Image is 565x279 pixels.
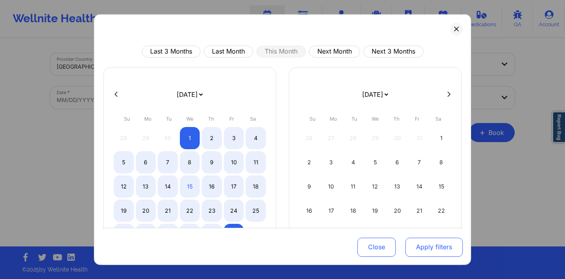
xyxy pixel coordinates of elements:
[124,115,130,121] abbr: Sunday
[363,45,424,57] button: Next 3 Months
[158,151,178,173] div: Tue Oct 07 2025
[158,199,178,221] div: Tue Oct 21 2025
[387,175,407,197] div: Thu Nov 13 2025
[158,175,178,197] div: Tue Oct 14 2025
[204,45,253,57] button: Last Month
[224,127,244,149] div: Fri Oct 03 2025
[435,115,441,121] abbr: Saturday
[202,151,222,173] div: Thu Oct 09 2025
[114,175,134,197] div: Sun Oct 12 2025
[114,199,134,221] div: Sun Oct 19 2025
[357,238,396,257] button: Close
[186,115,193,121] abbr: Wednesday
[224,199,244,221] div: Fri Oct 24 2025
[309,115,315,121] abbr: Sunday
[431,127,451,149] div: Sat Nov 01 2025
[393,115,399,121] abbr: Thursday
[144,115,151,121] abbr: Monday
[202,127,222,149] div: Thu Oct 02 2025
[224,151,244,173] div: Fri Oct 10 2025
[246,151,266,173] div: Sat Oct 11 2025
[405,238,463,257] button: Apply filters
[158,223,178,246] div: Tue Oct 28 2025
[343,151,363,173] div: Tue Nov 04 2025
[409,223,429,246] div: Fri Nov 28 2025
[330,115,337,121] abbr: Monday
[431,223,451,246] div: Sat Nov 29 2025
[250,115,256,121] abbr: Saturday
[343,223,363,246] div: Tue Nov 25 2025
[321,151,342,173] div: Mon Nov 03 2025
[142,45,200,57] button: Last 3 Months
[202,199,222,221] div: Thu Oct 23 2025
[246,199,266,221] div: Sat Oct 25 2025
[256,45,306,57] button: This Month
[180,175,200,197] div: Wed Oct 15 2025
[409,199,429,221] div: Fri Nov 21 2025
[351,115,357,121] abbr: Tuesday
[387,223,407,246] div: Thu Nov 27 2025
[365,199,386,221] div: Wed Nov 19 2025
[365,151,386,173] div: Wed Nov 05 2025
[180,151,200,173] div: Wed Oct 08 2025
[431,151,451,173] div: Sat Nov 08 2025
[415,115,420,121] abbr: Friday
[299,175,319,197] div: Sun Nov 09 2025
[309,45,360,57] button: Next Month
[387,199,407,221] div: Thu Nov 20 2025
[208,115,214,121] abbr: Thursday
[299,151,319,173] div: Sun Nov 02 2025
[202,175,222,197] div: Thu Oct 16 2025
[224,223,244,246] div: Fri Oct 31 2025
[114,223,134,246] div: Sun Oct 26 2025
[372,115,379,121] abbr: Wednesday
[409,151,429,173] div: Fri Nov 07 2025
[299,223,319,246] div: Sun Nov 23 2025
[343,175,363,197] div: Tue Nov 11 2025
[136,223,156,246] div: Mon Oct 27 2025
[202,223,222,246] div: Thu Oct 30 2025
[114,151,134,173] div: Sun Oct 05 2025
[321,199,342,221] div: Mon Nov 17 2025
[365,223,386,246] div: Wed Nov 26 2025
[343,199,363,221] div: Tue Nov 18 2025
[299,199,319,221] div: Sun Nov 16 2025
[246,175,266,197] div: Sat Oct 18 2025
[136,175,156,197] div: Mon Oct 13 2025
[180,199,200,221] div: Wed Oct 22 2025
[409,175,429,197] div: Fri Nov 14 2025
[136,151,156,173] div: Mon Oct 06 2025
[387,151,407,173] div: Thu Nov 06 2025
[431,175,451,197] div: Sat Nov 15 2025
[321,223,342,246] div: Mon Nov 24 2025
[229,115,234,121] abbr: Friday
[180,127,200,149] div: Wed Oct 01 2025
[224,175,244,197] div: Fri Oct 17 2025
[136,199,156,221] div: Mon Oct 20 2025
[321,175,342,197] div: Mon Nov 10 2025
[431,199,451,221] div: Sat Nov 22 2025
[246,127,266,149] div: Sat Oct 04 2025
[166,115,172,121] abbr: Tuesday
[365,175,386,197] div: Wed Nov 12 2025
[180,223,200,246] div: Wed Oct 29 2025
